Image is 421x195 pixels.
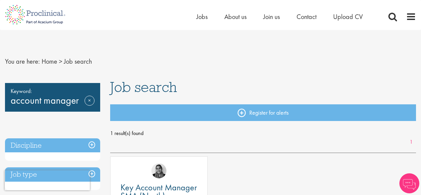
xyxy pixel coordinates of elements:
[110,104,416,121] a: Register for alerts
[42,57,57,66] a: breadcrumb link
[110,128,416,138] span: 1 result(s) found
[151,163,166,178] img: Anjali Parbhu
[406,138,416,146] a: 1
[263,12,280,21] a: Join us
[64,57,92,66] span: Job search
[5,138,100,153] h3: Discipline
[85,96,95,115] a: Remove
[110,78,177,96] span: Job search
[196,12,208,21] a: Jobs
[5,83,100,112] div: account manager
[5,57,40,66] span: You are here:
[224,12,247,21] a: About us
[333,12,363,21] a: Upload CV
[11,86,95,96] span: Keyword:
[399,173,419,193] img: Chatbot
[59,57,62,66] span: >
[5,167,100,182] h3: Job type
[297,12,316,21] a: Contact
[5,170,90,190] iframe: reCAPTCHA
